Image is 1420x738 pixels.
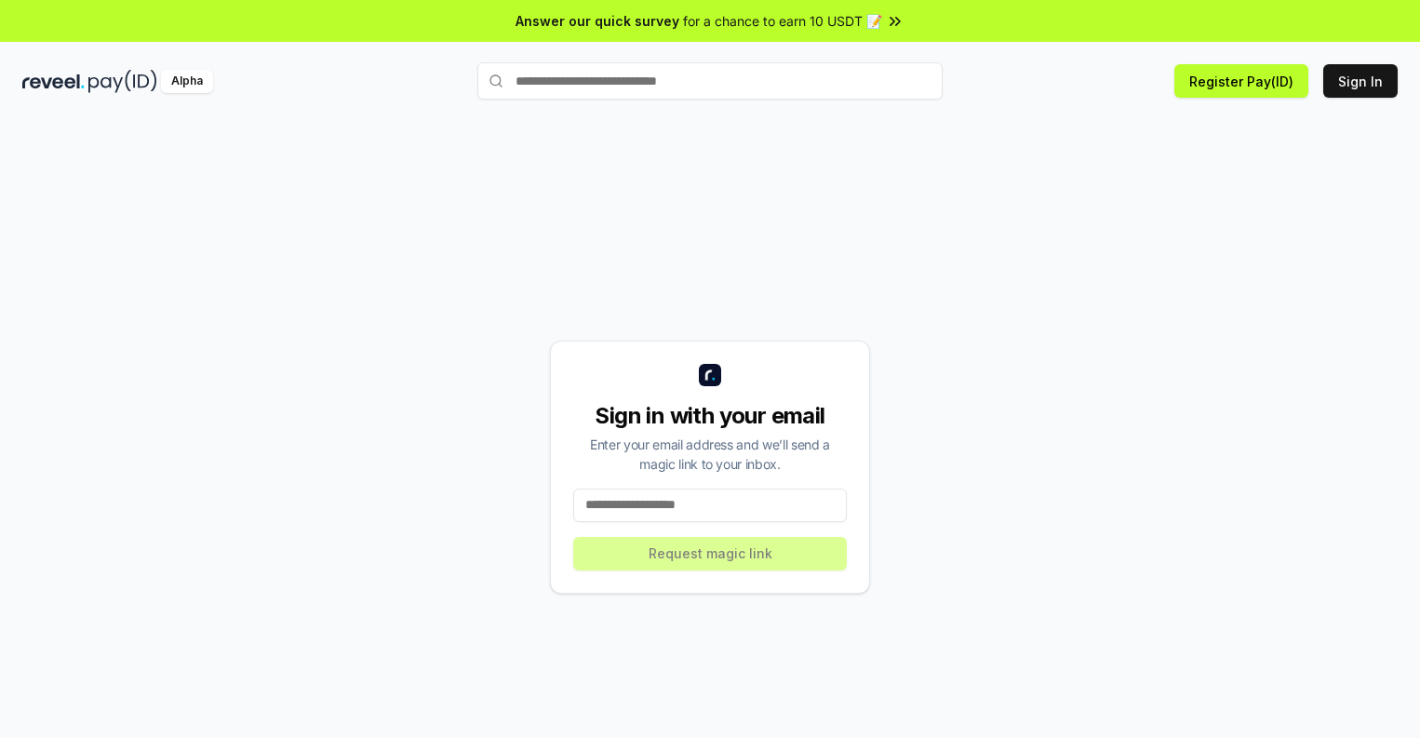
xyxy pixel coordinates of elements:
span: Answer our quick survey [516,11,679,31]
img: pay_id [88,70,157,93]
button: Register Pay(ID) [1174,64,1308,98]
img: logo_small [699,364,721,386]
div: Alpha [161,70,213,93]
div: Enter your email address and we’ll send a magic link to your inbox. [573,435,847,474]
img: reveel_dark [22,70,85,93]
div: Sign in with your email [573,401,847,431]
button: Sign In [1323,64,1398,98]
span: for a chance to earn 10 USDT 📝 [683,11,882,31]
